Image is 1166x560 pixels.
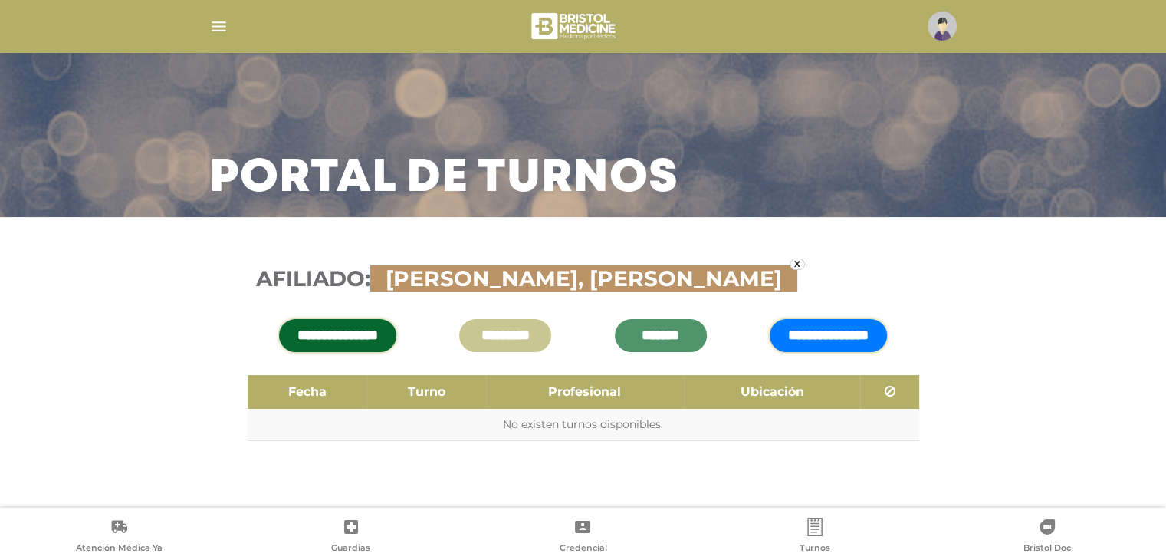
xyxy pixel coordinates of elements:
[684,375,861,409] th: Ubicación
[209,159,678,199] h3: Portal de turnos
[3,518,235,557] a: Atención Médica Ya
[928,12,957,41] img: profile-placeholder.svg
[209,17,228,36] img: Cober_menu-lines-white.svg
[331,542,370,556] span: Guardias
[248,375,368,409] th: Fecha
[1023,542,1071,556] span: Bristol Doc
[467,518,699,557] a: Credencial
[76,542,163,556] span: Atención Médica Ya
[559,542,606,556] span: Credencial
[699,518,931,557] a: Turnos
[790,259,805,270] a: x
[486,375,684,409] th: Profesional
[800,542,830,556] span: Turnos
[256,266,911,292] h3: Afiliado:
[367,375,486,409] th: Turno
[248,409,919,441] td: No existen turnos disponibles.
[378,265,790,292] span: [PERSON_NAME], [PERSON_NAME]
[529,8,620,44] img: bristol-medicine-blanco.png
[235,518,468,557] a: Guardias
[931,518,1163,557] a: Bristol Doc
